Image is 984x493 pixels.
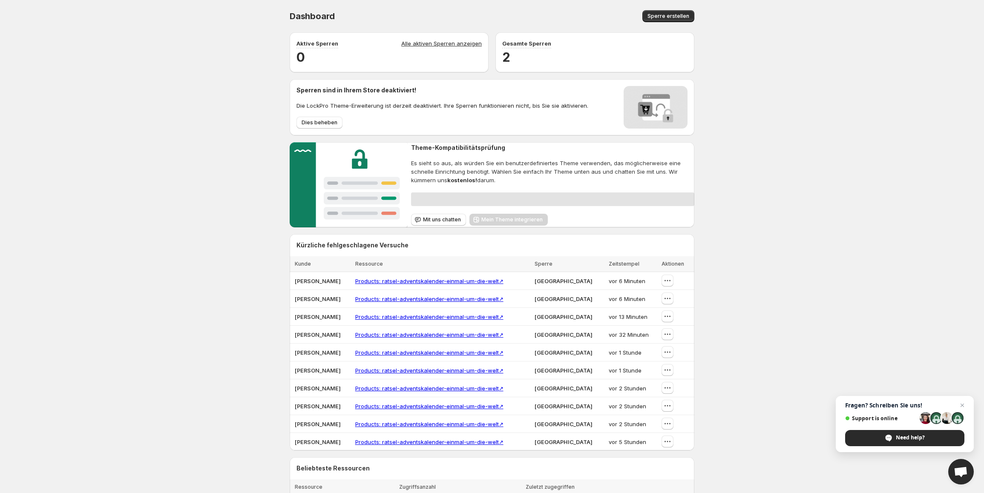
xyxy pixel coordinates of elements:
[295,331,341,338] span: [PERSON_NAME]
[296,39,338,48] p: Aktive Sperren
[647,13,689,20] span: Sperre erstellen
[845,415,917,421] span: Support is online
[290,142,408,227] img: Customer support
[295,261,311,267] span: Kunde
[609,261,639,267] span: Zeitstempel
[535,421,593,427] span: [GEOGRAPHIC_DATA]
[355,439,504,445] a: Products: ratsel-adventskalender-einmal-um-die-welt↗
[296,241,409,249] h2: Kürzliche fehlgeschlagene Versuche
[355,278,504,284] a: Products: ratsel-adventskalender-einmal-um-die-welt↗
[609,331,649,338] span: vor 32 Minuten
[295,421,341,427] span: [PERSON_NAME]
[295,484,322,490] span: Ressource
[609,349,642,356] span: vor 1 Stunde
[355,367,504,374] a: Products: ratsel-adventskalender-einmal-um-die-welt↗
[535,349,593,356] span: [GEOGRAPHIC_DATA]
[535,295,593,302] span: [GEOGRAPHIC_DATA]
[845,402,964,409] span: Fragen? Schreiben Sie uns!
[296,464,688,473] h2: Beliebteste Ressourcen
[642,10,694,22] button: Sperre erstellen
[295,439,341,445] span: [PERSON_NAME]
[609,439,646,445] span: vor 5 Stunden
[609,278,645,284] span: vor 6 Minuten
[411,214,466,226] button: Mit uns chatten
[295,295,341,302] span: [PERSON_NAME]
[535,261,552,267] span: Sperre
[355,349,504,356] a: Products: ratsel-adventskalender-einmal-um-die-welt↗
[535,278,593,284] span: [GEOGRAPHIC_DATA]
[411,143,694,152] h2: Theme-Kompatibilitätsprüfung
[526,484,575,490] span: Zuletzt zugegriffen
[296,49,482,66] h2: 0
[535,403,593,410] span: [GEOGRAPHIC_DATA]
[295,278,341,284] span: [PERSON_NAME]
[355,331,504,338] a: Products: ratsel-adventskalender-einmal-um-die-welt↗
[355,385,504,392] a: Products: ratsel-adventskalender-einmal-um-die-welt↗
[609,421,646,427] span: vor 2 Stunden
[295,313,341,320] span: [PERSON_NAME]
[609,403,646,410] span: vor 2 Stunden
[401,39,482,49] a: Alle aktiven Sperren anzeigen
[295,385,341,392] span: [PERSON_NAME]
[502,39,551,48] p: Gesamte Sperren
[535,331,593,338] span: [GEOGRAPHIC_DATA]
[535,313,593,320] span: [GEOGRAPHIC_DATA]
[957,400,967,410] span: Close chat
[896,434,925,441] span: Need help?
[355,421,504,427] a: Products: ratsel-adventskalender-einmal-um-die-welt↗
[662,261,684,267] span: Aktionen
[296,117,342,129] button: Dies beheben
[609,313,647,320] span: vor 13 Minuten
[355,403,504,410] a: Products: ratsel-adventskalender-einmal-um-die-welt↗
[609,367,642,374] span: vor 1 Stunde
[302,119,337,126] span: Dies beheben
[290,11,335,21] span: Dashboard
[295,367,341,374] span: [PERSON_NAME]
[399,484,436,490] span: Zugriffsanzahl
[295,403,341,410] span: [PERSON_NAME]
[535,385,593,392] span: [GEOGRAPHIC_DATA]
[411,159,694,184] span: Es sieht so aus, als würden Sie ein benutzerdefiniertes Theme verwenden, das möglicherweise eine ...
[502,49,688,66] h2: 2
[355,313,504,320] a: Products: ratsel-adventskalender-einmal-um-die-welt↗
[355,261,383,267] span: Ressource
[535,439,593,445] span: [GEOGRAPHIC_DATA]
[447,177,477,183] strong: kostenlos!
[624,86,688,129] img: Locks disabled
[296,101,588,110] p: Die LockPro Theme-Erweiterung ist derzeit deaktiviert. Ihre Sperren funktionieren nicht, bis Sie ...
[845,430,964,446] div: Need help?
[295,349,341,356] span: [PERSON_NAME]
[609,295,645,302] span: vor 6 Minuten
[609,385,646,392] span: vor 2 Stunden
[423,216,461,223] span: Mit uns chatten
[948,459,974,484] div: Open chat
[535,367,593,374] span: [GEOGRAPHIC_DATA]
[355,295,504,302] a: Products: ratsel-adventskalender-einmal-um-die-welt↗
[296,86,588,95] h2: Sperren sind in Ihrem Store deaktiviert!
